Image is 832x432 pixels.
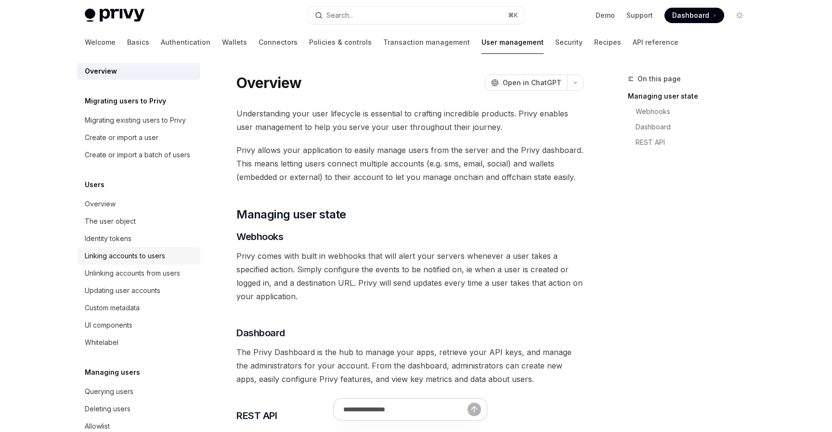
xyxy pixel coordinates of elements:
[309,31,372,54] a: Policies & controls
[77,265,200,282] a: Unlinking accounts from users
[77,63,200,80] a: Overview
[383,31,470,54] a: Transaction management
[85,95,166,107] h5: Migrating users to Privy
[628,135,755,150] a: REST API
[85,114,186,126] div: Migrating existing users to Privy
[503,78,561,88] span: Open in ChatGPT
[85,179,104,191] h5: Users
[236,326,285,340] span: Dashboard
[236,107,584,134] span: Understanding your user lifecycle is essential to crafting incredible products. Privy enables use...
[236,207,346,222] span: Managing user state
[85,65,117,77] div: Overview
[77,112,200,129] a: Migrating existing users to Privy
[343,399,468,420] input: Ask a question...
[85,233,131,244] div: Identity tokens
[161,31,210,54] a: Authentication
[85,403,130,415] div: Deleting users
[468,403,481,416] button: Send message
[236,143,584,184] span: Privy allows your application to easily manage users from the server and the Privy dashboard. Thi...
[127,31,149,54] a: Basics
[236,249,584,303] span: Privy comes with built in webhooks that will alert your servers whenever a user takes a specified...
[85,149,190,161] div: Create or import a batch of users
[633,31,678,54] a: API reference
[222,31,247,54] a: Wallets
[664,8,724,23] a: Dashboard
[236,230,283,243] span: Webhooks
[508,12,518,19] span: ⌘ K
[85,319,132,331] div: UI components
[732,8,747,23] button: Toggle dark mode
[555,31,583,54] a: Security
[77,129,200,146] a: Create or import a user
[481,31,544,54] a: User management
[628,104,755,119] a: Webhooks
[85,216,136,227] div: The user object
[77,213,200,230] a: The user object
[637,73,681,85] span: On this page
[77,317,200,334] a: UI components
[596,11,615,20] a: Demo
[77,195,200,213] a: Overview
[594,31,621,54] a: Recipes
[628,89,755,104] a: Managing user state
[85,9,144,22] img: light logo
[77,400,200,418] a: Deleting users
[626,11,653,20] a: Support
[85,337,118,348] div: Whitelabel
[259,31,298,54] a: Connectors
[85,250,165,262] div: Linking accounts to users
[77,247,200,265] a: Linking accounts to users
[77,230,200,247] a: Identity tokens
[85,31,116,54] a: Welcome
[85,285,160,296] div: Updating user accounts
[85,198,116,210] div: Overview
[326,10,353,21] div: Search...
[308,7,524,24] button: Search...⌘K
[77,282,200,299] a: Updating user accounts
[485,75,567,91] button: Open in ChatGPT
[672,11,709,20] span: Dashboard
[628,119,755,135] a: Dashboard
[236,345,584,386] span: The Privy Dashboard is the hub to manage your apps, retrieve your API keys, and manage the admini...
[77,146,200,164] a: Create or import a batch of users
[85,302,140,314] div: Custom metadata
[77,383,200,400] a: Querying users
[236,74,301,91] h1: Overview
[85,132,158,143] div: Create or import a user
[85,420,110,432] div: Allowlist
[85,267,180,279] div: Unlinking accounts from users
[77,334,200,351] a: Whitelabel
[85,386,133,397] div: Querying users
[85,367,140,378] h5: Managing users
[77,299,200,317] a: Custom metadata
